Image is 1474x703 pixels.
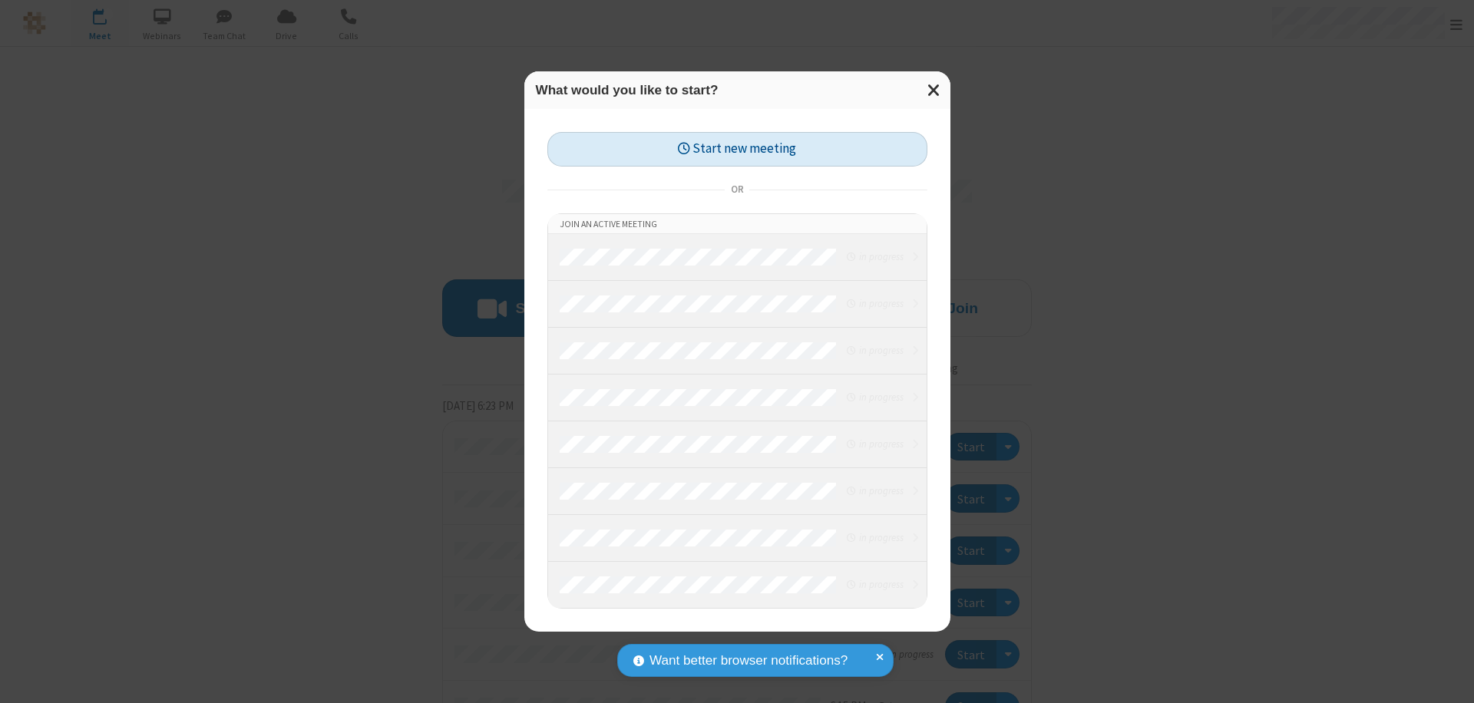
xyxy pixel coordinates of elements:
[847,343,903,358] em: in progress
[847,390,903,404] em: in progress
[847,249,903,264] em: in progress
[725,179,749,200] span: or
[847,530,903,545] em: in progress
[918,71,950,109] button: Close modal
[548,214,927,234] li: Join an active meeting
[847,296,903,311] em: in progress
[649,651,848,671] span: Want better browser notifications?
[536,83,939,97] h3: What would you like to start?
[847,484,903,498] em: in progress
[547,132,927,167] button: Start new meeting
[847,437,903,451] em: in progress
[847,577,903,592] em: in progress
